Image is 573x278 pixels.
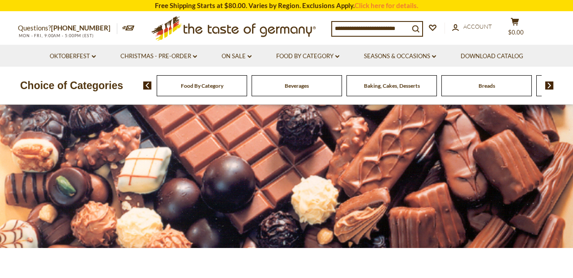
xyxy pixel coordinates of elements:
[463,23,492,30] span: Account
[18,22,117,34] p: Questions?
[18,33,94,38] span: MON - FRI, 9:00AM - 5:00PM (EST)
[51,24,111,32] a: [PHONE_NUMBER]
[143,81,152,90] img: previous arrow
[479,82,495,89] a: Breads
[364,82,420,89] a: Baking, Cakes, Desserts
[355,1,418,9] a: Click here for details.
[120,51,197,61] a: Christmas - PRE-ORDER
[452,22,492,32] a: Account
[508,29,524,36] span: $0.00
[285,82,309,89] a: Beverages
[501,17,528,40] button: $0.00
[364,51,436,61] a: Seasons & Occasions
[50,51,96,61] a: Oktoberfest
[545,81,554,90] img: next arrow
[181,82,223,89] a: Food By Category
[222,51,252,61] a: On Sale
[461,51,523,61] a: Download Catalog
[276,51,339,61] a: Food By Category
